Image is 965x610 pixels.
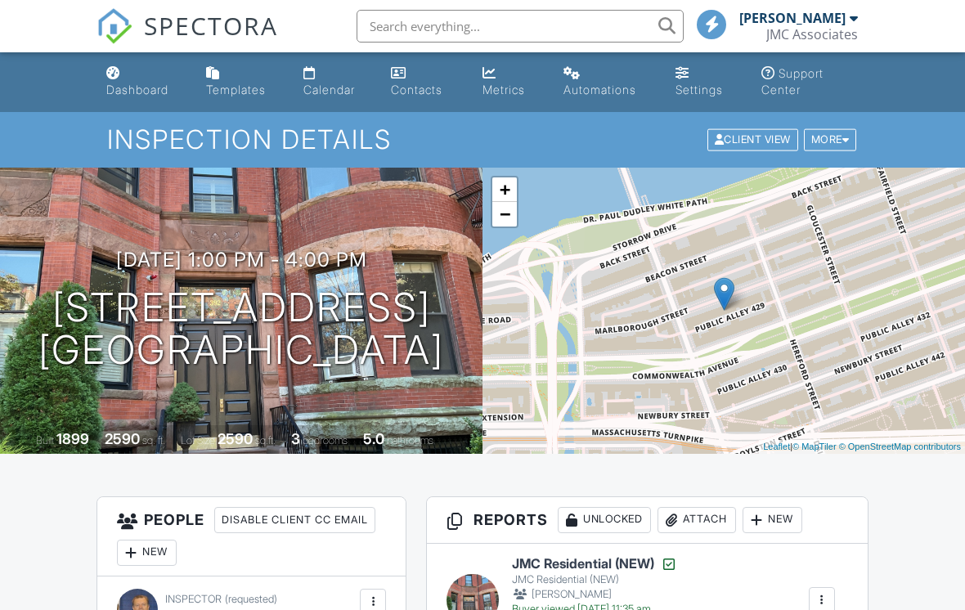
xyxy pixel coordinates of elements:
[144,8,278,43] span: SPECTORA
[363,430,384,447] div: 5.0
[839,442,961,451] a: © OpenStreetMap contributors
[512,556,677,572] h6: JMC Residential (NEW)
[107,125,858,154] h1: Inspection Details
[165,593,222,605] span: Inspector
[492,177,517,202] a: Zoom in
[759,440,965,454] div: |
[117,540,177,566] div: New
[563,83,636,96] div: Automations
[303,434,348,446] span: bedrooms
[97,497,406,576] h3: People
[384,59,462,105] a: Contacts
[675,83,723,96] div: Settings
[36,434,54,446] span: Built
[761,66,824,96] div: Support Center
[492,202,517,227] a: Zoom out
[56,430,89,447] div: 1899
[255,434,276,446] span: sq.ft.
[658,507,736,533] div: Attach
[512,586,677,603] div: [PERSON_NAME]
[763,442,790,451] a: Leaflet
[303,83,355,96] div: Calendar
[766,26,858,43] div: JMC Associates
[792,442,837,451] a: © MapTiler
[218,430,253,447] div: 2590
[291,430,300,447] div: 3
[755,59,865,105] a: Support Center
[357,10,684,43] input: Search everything...
[512,573,677,586] div: JMC Residential (NEW)
[707,129,798,151] div: Client View
[106,83,168,96] div: Dashboard
[387,434,433,446] span: bathrooms
[739,10,846,26] div: [PERSON_NAME]
[214,507,375,533] div: Disable Client CC Email
[297,59,372,105] a: Calendar
[206,83,266,96] div: Templates
[706,132,802,145] a: Client View
[96,22,278,56] a: SPECTORA
[225,593,277,605] span: (requested)
[427,497,868,544] h3: Reports
[200,59,284,105] a: Templates
[38,286,444,373] h1: [STREET_ADDRESS] [GEOGRAPHIC_DATA]
[743,507,802,533] div: New
[482,83,525,96] div: Metrics
[804,129,857,151] div: More
[96,8,132,44] img: The Best Home Inspection Software - Spectora
[181,434,215,446] span: Lot Size
[105,430,140,447] div: 2590
[669,59,742,105] a: Settings
[116,249,367,271] h3: [DATE] 1:00 pm - 4:00 pm
[142,434,165,446] span: sq. ft.
[476,59,544,105] a: Metrics
[391,83,442,96] div: Contacts
[100,59,186,105] a: Dashboard
[558,507,651,533] div: Unlocked
[557,59,657,105] a: Automations (Basic)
